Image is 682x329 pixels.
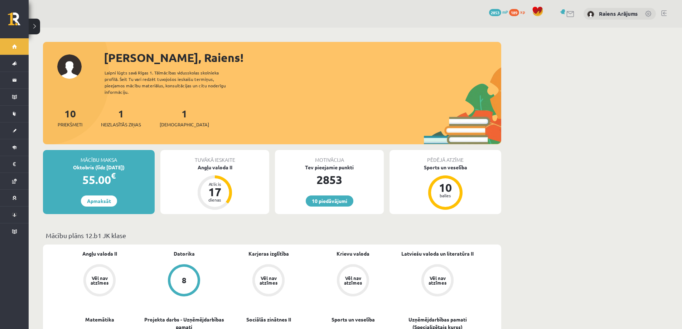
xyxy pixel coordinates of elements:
[248,250,289,257] a: Karjeras izglītība
[520,9,525,15] span: xp
[85,316,114,323] a: Matemātika
[337,250,369,257] a: Krievu valoda
[275,150,384,164] div: Motivācija
[306,195,353,207] a: 10 piedāvājumi
[275,164,384,171] div: Tev pieejamie punkti
[160,121,209,128] span: [DEMOGRAPHIC_DATA]
[390,164,501,171] div: Sports un veselība
[43,164,155,171] div: Oktobris (līdz [DATE])
[204,186,226,198] div: 17
[509,9,528,15] a: 189 xp
[82,250,117,257] a: Angļu valoda II
[81,195,117,207] a: Apmaksāt
[111,170,116,181] span: €
[390,150,501,164] div: Pēdējā atzīme
[104,49,501,66] div: [PERSON_NAME], Raiens!
[43,150,155,164] div: Mācību maksa
[101,121,141,128] span: Neizlasītās ziņas
[390,164,501,211] a: Sports un veselība 10 balles
[275,171,384,188] div: 2853
[101,107,141,128] a: 1Neizlasītās ziņas
[489,9,508,15] a: 2853 mP
[435,182,456,193] div: 10
[105,69,238,95] div: Laipni lūgts savā Rīgas 1. Tālmācības vidusskolas skolnieka profilā. Šeit Tu vari redzēt tuvojošo...
[401,250,474,257] a: Latviešu valoda un literatūra II
[174,250,195,257] a: Datorika
[343,276,363,285] div: Vēl nav atzīmes
[587,11,594,18] img: Raiens Arājums
[246,316,291,323] a: Sociālās zinātnes II
[58,121,82,128] span: Priekšmeti
[395,264,480,298] a: Vēl nav atzīmes
[427,276,448,285] div: Vēl nav atzīmes
[258,276,279,285] div: Vēl nav atzīmes
[160,107,209,128] a: 1[DEMOGRAPHIC_DATA]
[43,171,155,188] div: 55.00
[182,276,187,284] div: 8
[226,264,311,298] a: Vēl nav atzīmes
[509,9,519,16] span: 189
[204,182,226,186] div: Atlicis
[8,13,29,30] a: Rīgas 1. Tālmācības vidusskola
[489,9,501,16] span: 2853
[160,164,269,211] a: Angļu valoda II Atlicis 17 dienas
[204,198,226,202] div: dienas
[57,264,142,298] a: Vēl nav atzīmes
[160,164,269,171] div: Angļu valoda II
[142,264,226,298] a: 8
[58,107,82,128] a: 10Priekšmeti
[599,10,638,17] a: Raiens Arājums
[332,316,375,323] a: Sports un veselība
[311,264,395,298] a: Vēl nav atzīmes
[435,193,456,198] div: balles
[502,9,508,15] span: mP
[46,231,498,240] p: Mācību plāns 12.b1 JK klase
[160,150,269,164] div: Tuvākā ieskaite
[90,276,110,285] div: Vēl nav atzīmes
